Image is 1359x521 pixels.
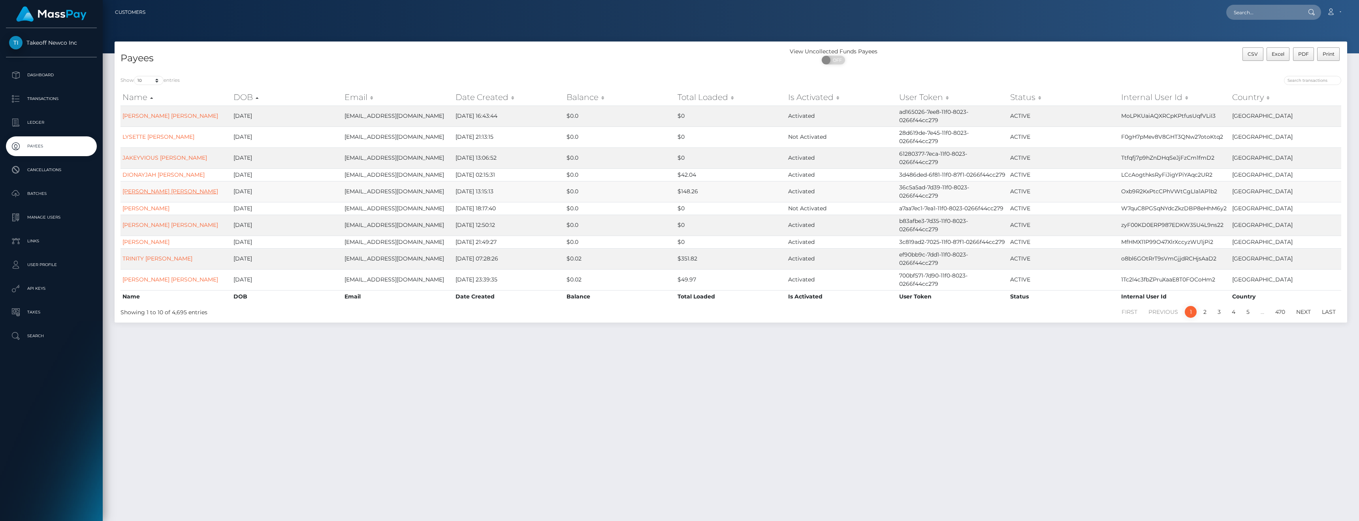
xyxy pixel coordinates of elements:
[1230,89,1341,105] th: Country: activate to sort column ascending
[565,147,676,168] td: $0.0
[6,160,97,180] a: Cancellations
[676,248,787,269] td: $351.82
[343,181,454,202] td: [EMAIL_ADDRESS][DOMAIN_NAME]
[9,259,94,271] p: User Profile
[1119,181,1230,202] td: Oxb9R2KxPtcCPhVWtCgLIa1AP1b2
[454,290,565,303] th: Date Created
[1008,106,1119,126] td: ACTIVE
[676,215,787,236] td: $0
[6,184,97,204] a: Batches
[9,140,94,152] p: Payees
[6,136,97,156] a: Payees
[1267,47,1290,61] button: Excel
[6,113,97,132] a: Ledger
[122,205,169,212] a: [PERSON_NAME]
[16,6,87,22] img: MassPay Logo
[1230,168,1341,181] td: [GEOGRAPHIC_DATA]
[120,76,180,85] label: Show entries
[897,290,1008,303] th: User Token
[9,69,94,81] p: Dashboard
[343,89,454,105] th: Email: activate to sort column ascending
[232,269,343,290] td: [DATE]
[122,133,194,140] a: LYSETTE [PERSON_NAME]
[454,236,565,248] td: [DATE] 21:49:27
[1119,168,1230,181] td: LCcAogthksRyFiJigYPiYAqc2UR2
[565,181,676,202] td: $0.0
[6,255,97,275] a: User Profile
[676,106,787,126] td: $0
[897,126,1008,147] td: 28d619de-7e45-11f0-8023-0266f44cc279
[676,89,787,105] th: Total Loaded: activate to sort column ascending
[9,93,94,105] p: Transactions
[122,154,207,161] a: JAKEYVIOUS [PERSON_NAME]
[343,269,454,290] td: [EMAIL_ADDRESS][DOMAIN_NAME]
[565,236,676,248] td: $0.0
[232,290,343,303] th: DOB
[731,47,936,56] div: View Uncollected Funds Payees
[676,269,787,290] td: $49.97
[454,168,565,181] td: [DATE] 02:15:31
[454,269,565,290] td: [DATE] 23:39:35
[122,112,218,119] a: [PERSON_NAME] [PERSON_NAME]
[343,126,454,147] td: [EMAIL_ADDRESS][DOMAIN_NAME]
[1119,290,1230,303] th: Internal User Id
[1008,126,1119,147] td: ACTIVE
[565,248,676,269] td: $0.02
[6,279,97,298] a: API Keys
[122,238,169,245] a: [PERSON_NAME]
[1119,215,1230,236] td: zyF00KD0ERP987EDKW35U4L9ns22
[897,236,1008,248] td: 3c819ad2-7025-11f0-87f1-0266f44cc279
[676,236,787,248] td: $0
[9,235,94,247] p: Links
[897,269,1008,290] td: 700bf571-7d90-11f0-8023-0266f44cc279
[122,276,218,283] a: [PERSON_NAME] [PERSON_NAME]
[9,211,94,223] p: Manage Users
[565,202,676,215] td: $0.0
[1119,236,1230,248] td: MfHMX11P99O47XlrXccyzWU1jPi2
[1230,248,1341,269] td: [GEOGRAPHIC_DATA]
[232,168,343,181] td: [DATE]
[1248,51,1258,57] span: CSV
[454,181,565,202] td: [DATE] 13:15:13
[565,168,676,181] td: $0.0
[9,36,23,49] img: Takeoff Newco Inc
[786,290,897,303] th: Is Activated
[1008,269,1119,290] td: ACTIVE
[786,89,897,105] th: Is Activated: activate to sort column ascending
[1226,5,1301,20] input: Search...
[565,215,676,236] td: $0.0
[454,248,565,269] td: [DATE] 07:28:26
[786,236,897,248] td: Activated
[897,89,1008,105] th: User Token: activate to sort column ascending
[1230,236,1341,248] td: [GEOGRAPHIC_DATA]
[1230,106,1341,126] td: [GEOGRAPHIC_DATA]
[1230,126,1341,147] td: [GEOGRAPHIC_DATA]
[1318,306,1340,318] a: Last
[786,147,897,168] td: Activated
[232,181,343,202] td: [DATE]
[232,89,343,105] th: DOB: activate to sort column descending
[1185,306,1197,318] a: 1
[1317,47,1340,61] button: Print
[1008,236,1119,248] td: ACTIVE
[115,4,145,21] a: Customers
[1199,306,1211,318] a: 2
[1227,306,1240,318] a: 4
[1284,76,1341,85] input: Search transactions
[1008,215,1119,236] td: ACTIVE
[6,208,97,227] a: Manage Users
[676,168,787,181] td: $42.04
[1230,181,1341,202] td: [GEOGRAPHIC_DATA]
[897,147,1008,168] td: 61280377-7eca-11f0-8023-0266f44cc279
[9,117,94,128] p: Ledger
[120,290,232,303] th: Name
[454,106,565,126] td: [DATE] 16:43:44
[120,305,622,317] div: Showing 1 to 10 of 4,695 entries
[1008,290,1119,303] th: Status
[897,248,1008,269] td: ef90bb9c-7dd1-11f0-8023-0266f44cc279
[1323,51,1335,57] span: Print
[9,306,94,318] p: Taxes
[9,283,94,294] p: API Keys
[897,106,1008,126] td: ad165026-7ee8-11f0-8023-0266f44cc279
[1008,248,1119,269] td: ACTIVE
